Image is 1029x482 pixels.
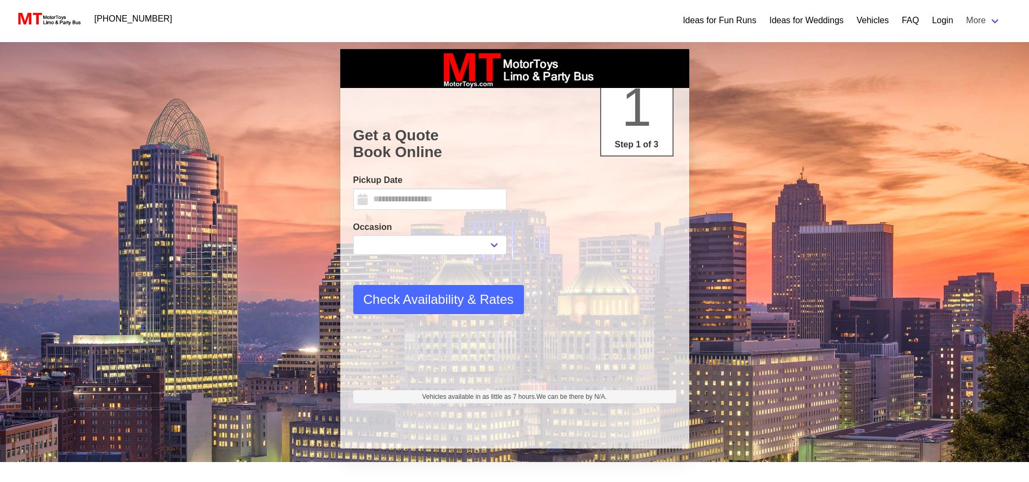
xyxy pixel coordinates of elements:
a: Login [932,14,953,27]
span: Check Availability & Rates [364,290,514,309]
a: More [960,10,1007,31]
p: Step 1 of 3 [606,138,668,151]
a: [PHONE_NUMBER] [88,8,179,30]
a: Vehicles [857,14,889,27]
h1: Get a Quote Book Online [353,127,676,161]
span: 1 [622,77,652,137]
button: Check Availability & Rates [353,285,524,314]
a: Ideas for Weddings [769,14,844,27]
label: Pickup Date [353,174,507,187]
span: Vehicles available in as little as 7 hours. [422,392,607,402]
label: Occasion [353,221,507,234]
span: We can be there by N/A. [536,393,607,400]
a: Ideas for Fun Runs [683,14,756,27]
a: FAQ [902,14,919,27]
img: box_logo_brand.jpeg [434,49,596,88]
img: MotorToys Logo [15,11,82,26]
